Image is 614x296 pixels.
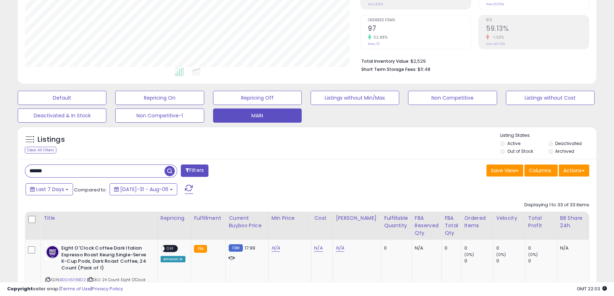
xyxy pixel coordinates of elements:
[418,66,430,73] span: $11.48
[528,245,557,251] div: 0
[528,258,557,264] div: 0
[213,108,302,123] button: MAIN
[44,214,155,222] div: Title
[496,258,525,264] div: 0
[336,214,378,222] div: [PERSON_NAME]
[560,245,584,251] div: N/A
[560,214,586,229] div: BB Share 24h.
[213,91,302,105] button: Repricing Off
[371,35,387,40] small: 32.88%
[36,186,64,193] span: Last 7 Days
[229,244,242,252] small: FBM
[61,245,147,273] b: Eight O'Clock Coffee Dark Italian Espresso Roast Keurig Single-Serve K-Cup Pods, Dark Roast Coffe...
[92,285,123,292] a: Privacy Policy
[464,245,493,251] div: 0
[507,148,533,154] label: Out of Stock
[384,214,409,229] div: Fulfillable Quantity
[486,42,505,46] small: Prev: 60.05%
[486,2,504,6] small: Prev: 10.00%
[464,258,493,264] div: 0
[272,214,308,222] div: Min Price
[7,286,123,292] div: seller snap | |
[408,91,497,105] button: Non Competitive
[314,245,323,252] a: N/A
[368,42,380,46] small: Prev: 73
[577,285,607,292] span: 2025-08-14 22:03 GMT
[496,245,525,251] div: 0
[489,35,504,40] small: -1.53%
[26,183,73,195] button: Last 7 Days
[194,214,223,222] div: Fulfillment
[415,214,439,237] div: FBA Reserved Qty
[524,164,558,177] button: Columns
[194,245,207,253] small: FBA
[181,164,208,177] button: Filters
[161,256,185,262] div: Amazon AI
[361,66,417,72] b: Short Term Storage Fees:
[555,148,574,154] label: Archived
[486,164,523,177] button: Save View
[38,135,65,145] h5: Listings
[336,245,344,252] a: N/A
[486,18,589,22] span: ROI
[361,58,409,64] b: Total Inventory Value:
[110,183,177,195] button: [DATE]-31 - Aug-06
[415,245,436,251] div: N/A
[496,252,506,257] small: (0%)
[445,245,456,251] div: 0
[115,108,204,123] button: Non Competitive-1
[245,245,256,251] span: 17.99
[507,140,520,146] label: Active
[496,214,522,222] div: Velocity
[161,214,188,222] div: Repricing
[555,140,582,146] label: Deactivated
[272,245,280,252] a: N/A
[368,18,471,22] span: Ordered Items
[464,214,490,229] div: Ordered Items
[311,91,399,105] button: Listings without Min/Max
[486,24,589,34] h2: 59.13%
[368,24,471,34] h2: 97
[164,246,176,252] span: OFF
[120,186,168,193] span: [DATE]-31 - Aug-06
[368,2,383,6] small: Prev: $519
[45,245,60,259] img: 412JEbEOH6L._SL40_.jpg
[361,56,584,65] li: $2,529
[528,214,554,229] div: Total Profit
[115,91,204,105] button: Repricing On
[25,147,56,153] div: Clear All Filters
[464,252,474,257] small: (0%)
[18,108,106,123] button: Deactivated & In Stock
[524,202,589,208] div: Displaying 1 to 33 of 33 items
[61,285,91,292] a: Terms of Use
[74,186,107,193] span: Compared to:
[529,167,551,174] span: Columns
[500,132,596,139] p: Listing States:
[314,214,330,222] div: Cost
[384,245,406,251] div: 0
[528,252,538,257] small: (0%)
[7,285,33,292] strong: Copyright
[506,91,595,105] button: Listings without Cost
[18,91,106,105] button: Default
[559,164,589,177] button: Actions
[445,214,458,237] div: FBA Total Qty
[229,214,265,229] div: Current Buybox Price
